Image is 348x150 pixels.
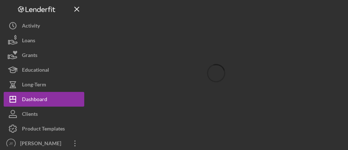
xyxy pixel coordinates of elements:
[22,107,38,123] div: Clients
[22,48,37,64] div: Grants
[4,121,84,136] button: Product Templates
[22,121,65,138] div: Product Templates
[22,33,35,50] div: Loans
[4,107,84,121] button: Clients
[4,92,84,107] button: Dashboard
[22,18,40,35] div: Activity
[4,33,84,48] button: Loans
[4,48,84,63] button: Grants
[4,77,84,92] button: Long-Term
[4,63,84,77] button: Educational
[9,142,13,146] text: JT
[22,92,47,108] div: Dashboard
[22,63,49,79] div: Educational
[4,18,84,33] button: Activity
[22,77,46,94] div: Long-Term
